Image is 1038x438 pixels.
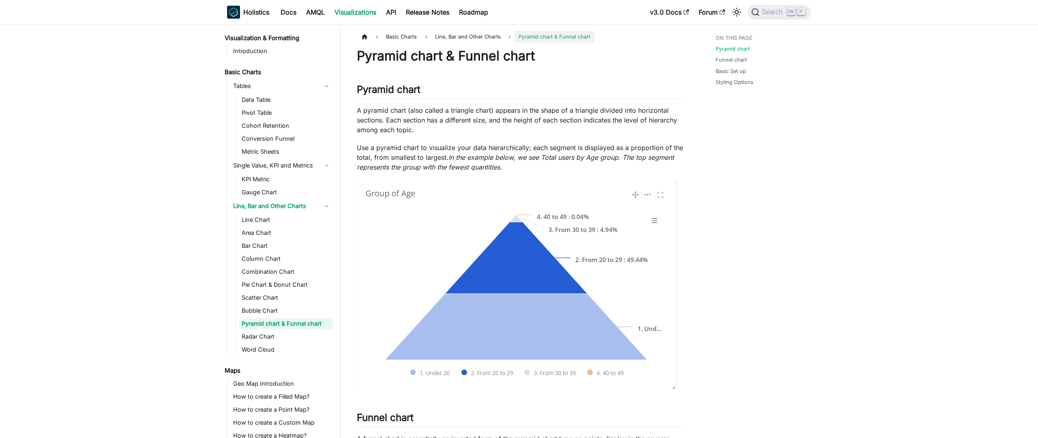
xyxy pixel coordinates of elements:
a: Styling Options [716,78,753,86]
a: Visualizations [330,6,381,19]
a: Introduction [231,45,333,57]
a: Pyramid chart [716,45,750,53]
a: Roadmap [454,6,493,19]
a: Basic Set up [716,67,746,75]
a: API [381,6,401,19]
a: Funnel chart [716,56,747,64]
a: Line, Bar and Other Charts [231,200,333,213]
a: Cohort Retention [239,120,333,131]
button: Switch between dark and light mode (currently light mode) [730,6,743,19]
a: Area Chart [239,227,333,238]
a: Release Notes [401,6,454,19]
a: KPI Metric [239,174,333,185]
em: In the example below, we see Total users by Age group. The top segment represents the group with ... [357,153,674,171]
a: Tables [231,79,333,92]
a: Column Chart [239,253,333,264]
h1: Pyramid chart & Funnel chart [357,48,683,64]
kbd: K [797,8,805,15]
a: Combination Chart [239,266,333,277]
img: Holistics [227,6,240,19]
a: Home page [357,31,372,43]
a: Docs [276,6,301,19]
a: Maps [222,365,333,376]
span: Pyramid chart & Funnel chart [515,31,594,43]
a: Bar Chart [239,240,333,251]
b: Holistics [243,7,269,17]
h2: Funnel chart [357,412,683,427]
span: Search [759,9,787,16]
a: How to create a Point Map? [231,404,333,415]
a: Pyramid chart & Funnel chart [239,318,333,329]
a: Visualization & Formatting [222,32,333,44]
a: Gauge Chart [239,187,333,198]
a: Data Table [239,94,333,105]
a: Bubble Chart [239,305,333,316]
a: Single Value, KPI and Metrics [231,159,333,172]
a: How to create a Custom Map [231,417,333,428]
a: Forum [694,6,730,19]
a: Basic Charts [222,67,333,78]
nav: Breadcrumbs [357,31,683,43]
a: Geo Map Introduction [231,378,333,389]
span: Basic Charts [382,31,421,43]
a: Metric Sheets [239,146,333,157]
nav: Docs sidebar [219,24,341,438]
a: HolisticsHolistics [227,6,269,19]
a: Conversion Funnel [239,133,333,144]
p: Use a pyramid chart to visualize your data hierarchically; each segment is displayed as a proport... [357,143,683,172]
a: Word Cloud [239,344,333,355]
a: Scatter Chart [239,292,333,303]
h2: Pyramid chart [357,84,683,99]
a: Pie Chart & Donut Chart [239,279,333,290]
p: A pyramid chart (also called a triangle chart) appears in the shape of a triangle divided into ho... [357,105,683,135]
a: Line Chart [239,214,333,225]
a: v3.0 Docs [645,6,694,19]
a: AMQL [301,6,330,19]
a: Radar Chart [239,331,333,342]
a: Pivot Table [239,107,333,118]
a: How to create a Filled Map? [231,391,333,402]
span: Line, Bar and Other Charts [431,31,505,43]
button: Search (Ctrl+K) [748,5,811,19]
